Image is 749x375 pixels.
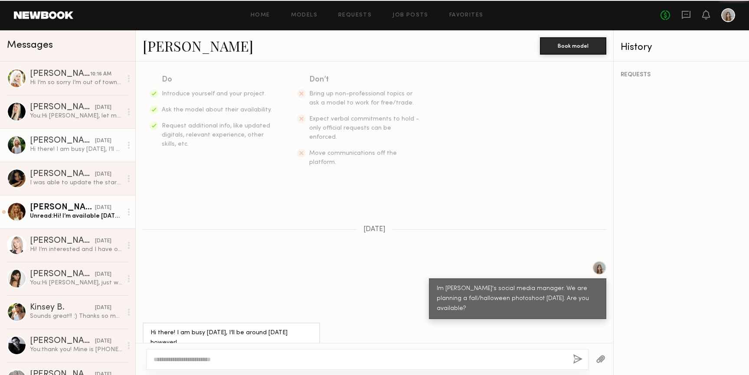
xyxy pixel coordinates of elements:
[95,137,111,145] div: [DATE]
[162,107,272,113] span: Ask the model about their availability.
[392,13,428,18] a: Job Posts
[338,13,372,18] a: Requests
[30,137,95,145] div: [PERSON_NAME]
[162,74,273,86] div: Do
[150,328,312,348] div: Hi there! I am busy [DATE], I’ll be around [DATE] however!
[95,237,111,245] div: [DATE]
[363,226,386,233] span: [DATE]
[30,103,95,112] div: [PERSON_NAME]
[95,304,111,312] div: [DATE]
[540,42,606,49] a: Book model
[30,78,122,87] div: Hi I’m so sorry I’m out of town then!
[30,337,95,346] div: [PERSON_NAME]
[95,170,111,179] div: [DATE]
[30,303,95,312] div: Kinsey B.
[30,112,122,120] div: You: Hi [PERSON_NAME], let me know if you're still interested and what day you have free this wee...
[30,179,122,187] div: I was able to update the start and end time in my end! Thank you so soooo much for [DATE] girl! i...
[143,36,253,55] a: [PERSON_NAME]
[30,170,95,179] div: [PERSON_NAME]
[291,13,317,18] a: Models
[162,123,270,147] span: Request additional info, like updated digitals, relevant experience, other skills, etc.
[30,312,122,320] div: Sounds great!! :) Thanks so much!!
[540,37,606,55] button: Book model
[162,91,266,97] span: Introduce yourself and your project.
[30,270,95,279] div: [PERSON_NAME]
[30,203,95,212] div: [PERSON_NAME]
[309,116,419,140] span: Expect verbal commitments to hold - only official requests can be enforced.
[7,40,53,50] span: Messages
[30,346,122,354] div: You: thank you! Mine is [PHONE_NUMBER]
[95,104,111,112] div: [DATE]
[30,245,122,254] div: Hi! I’m interested and I have open availability this weekend/[DATE]!
[30,70,90,78] div: [PERSON_NAME]
[30,145,122,153] div: Hi there! I am busy [DATE], I’ll be around [DATE] however!
[95,337,111,346] div: [DATE]
[309,91,414,106] span: Bring up non-professional topics or ask a model to work for free/trade.
[437,284,599,314] div: Im [PERSON_NAME]'s social media manager. We are planning a fall/halloween photoshoot [DATE]. Are ...
[95,204,111,212] div: [DATE]
[309,74,420,86] div: Don’t
[621,42,742,52] div: History
[95,271,111,279] div: [DATE]
[309,150,397,165] span: Move communications off the platform.
[30,237,95,245] div: [PERSON_NAME]
[30,279,122,287] div: You: Hi [PERSON_NAME], just wanted to check in. Also want to make adjustments on the potential da...
[251,13,270,18] a: Home
[621,72,742,78] div: REQUESTS
[90,70,111,78] div: 10:16 AM
[30,212,122,220] div: Unread: Hi! I’m available [DATE] and [DATE]!
[449,13,484,18] a: Favorites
